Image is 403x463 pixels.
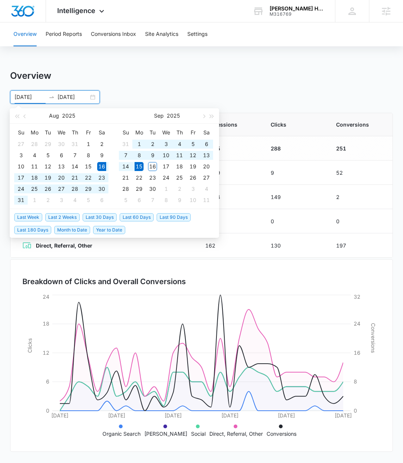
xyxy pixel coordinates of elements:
[200,150,213,161] td: 2025-09-13
[188,162,197,171] div: 19
[43,162,52,171] div: 12
[81,150,95,161] td: 2025-08-08
[84,151,93,160] div: 8
[43,151,52,160] div: 5
[43,293,49,300] tspan: 24
[167,108,180,123] button: 2025
[267,430,296,438] p: Conversions
[119,161,132,172] td: 2025-09-14
[173,127,186,139] th: Th
[41,172,55,183] td: 2025-08-19
[186,150,200,161] td: 2025-09-12
[121,162,130,171] div: 14
[148,173,157,182] div: 23
[16,184,25,193] div: 24
[146,161,159,172] td: 2025-09-16
[43,320,49,327] tspan: 18
[30,151,39,160] div: 4
[146,150,159,161] td: 2025-09-09
[157,213,191,221] span: Last 90 Days
[41,161,55,172] td: 2025-08-12
[16,196,25,205] div: 31
[173,172,186,183] td: 2025-09-25
[327,209,393,233] td: 0
[14,183,28,195] td: 2025-08-24
[146,127,159,139] th: Tu
[95,150,108,161] td: 2025-08-09
[62,108,75,123] button: 2025
[55,195,68,206] td: 2025-09-03
[188,196,197,205] div: 10
[262,233,327,258] td: 130
[28,183,41,195] td: 2025-08-25
[135,173,144,182] div: 22
[175,162,184,171] div: 18
[188,184,197,193] div: 3
[119,172,132,183] td: 2025-09-21
[336,121,381,128] span: Conversions
[30,196,39,205] div: 1
[161,162,170,171] div: 17
[354,320,360,327] tspan: 24
[135,140,144,149] div: 1
[202,162,211,171] div: 20
[55,139,68,150] td: 2025-07-30
[28,127,41,139] th: Mo
[186,161,200,172] td: 2025-09-19
[161,184,170,193] div: 1
[54,226,90,234] span: Month to Date
[354,293,360,300] tspan: 32
[55,183,68,195] td: 2025-08-27
[262,185,327,209] td: 149
[202,151,211,160] div: 13
[196,136,262,161] td: 4,645
[119,150,132,161] td: 2025-09-07
[10,70,51,81] h1: Overview
[173,150,186,161] td: 2025-09-11
[57,162,66,171] div: 13
[135,151,144,160] div: 8
[327,136,393,161] td: 251
[84,184,93,193] div: 29
[58,93,89,101] input: End date
[196,161,262,185] td: 1,349
[68,127,81,139] th: Th
[132,172,146,183] td: 2025-09-22
[148,196,157,205] div: 7
[68,139,81,150] td: 2025-07-31
[186,127,200,139] th: Fr
[14,172,28,183] td: 2025-08-17
[16,173,25,182] div: 17
[84,162,93,171] div: 15
[84,173,93,182] div: 22
[16,162,25,171] div: 10
[55,150,68,161] td: 2025-08-06
[95,172,108,183] td: 2025-08-23
[81,195,95,206] td: 2025-09-05
[132,195,146,206] td: 2025-10-06
[95,161,108,172] td: 2025-08-16
[14,226,51,234] span: Last 180 Days
[41,150,55,161] td: 2025-08-05
[173,195,186,206] td: 2025-10-09
[14,150,28,161] td: 2025-08-03
[148,140,157,149] div: 2
[95,183,108,195] td: 2025-08-30
[55,172,68,183] td: 2025-08-20
[132,139,146,150] td: 2025-09-01
[95,127,108,139] th: Sa
[28,161,41,172] td: 2025-08-11
[202,173,211,182] div: 27
[121,184,130,193] div: 28
[41,183,55,195] td: 2025-08-26
[159,183,173,195] td: 2025-10-01
[148,151,157,160] div: 9
[57,173,66,182] div: 20
[30,140,39,149] div: 28
[30,173,39,182] div: 18
[175,151,184,160] div: 11
[43,349,49,356] tspan: 12
[175,184,184,193] div: 2
[188,173,197,182] div: 26
[354,349,360,356] tspan: 16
